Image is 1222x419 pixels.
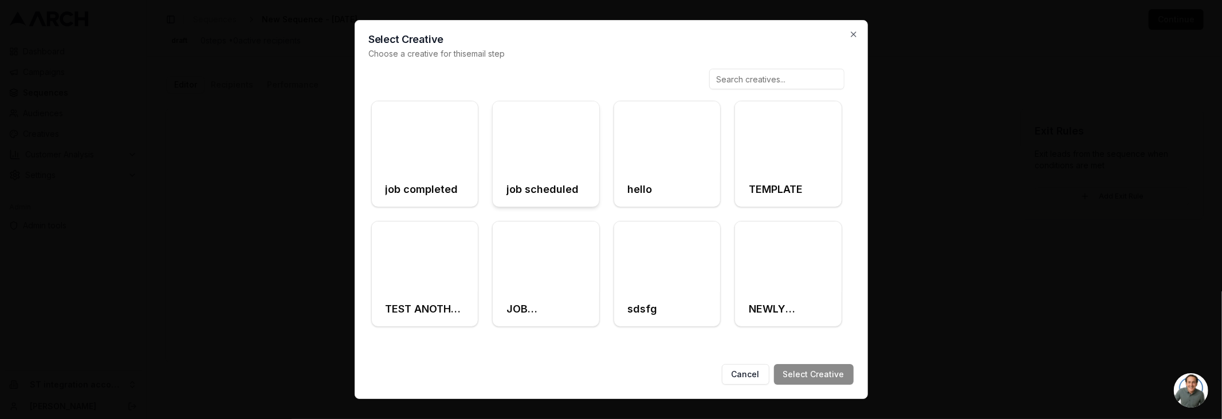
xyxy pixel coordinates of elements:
[369,48,854,60] p: Choose a creative for this email step
[709,69,844,89] input: Search creatives...
[506,181,579,197] h3: job scheduled
[369,34,854,45] h2: Select Creative
[506,301,586,317] h3: JOB SCHEDULED
[628,301,658,317] h3: sdsfg
[628,181,653,197] h3: hello
[749,181,803,197] h3: TEMPLATE
[722,364,769,385] button: Cancel
[386,301,465,317] h3: TEST ANOTHER EMPTY SERVER
[386,181,458,197] h3: job completed
[749,301,828,317] h3: NEWLY CREATED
